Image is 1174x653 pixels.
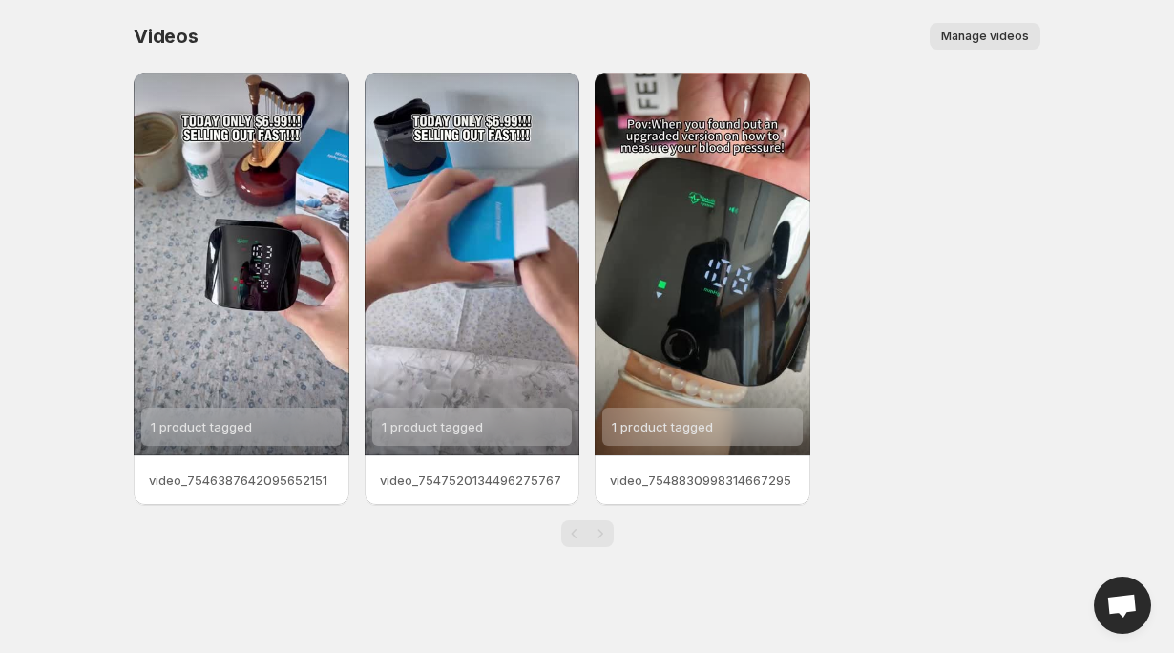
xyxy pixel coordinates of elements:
span: Manage videos [941,29,1029,44]
p: video_7548830998314667295 [610,471,795,490]
span: Videos [134,25,199,48]
span: 1 product tagged [612,419,713,434]
div: Open chat [1094,577,1151,634]
p: video_7547520134496275767 [380,471,565,490]
p: video_7546387642095652151 [149,471,334,490]
span: 1 product tagged [151,419,252,434]
nav: Pagination [561,520,614,547]
button: Manage videos [930,23,1040,50]
span: 1 product tagged [382,419,483,434]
